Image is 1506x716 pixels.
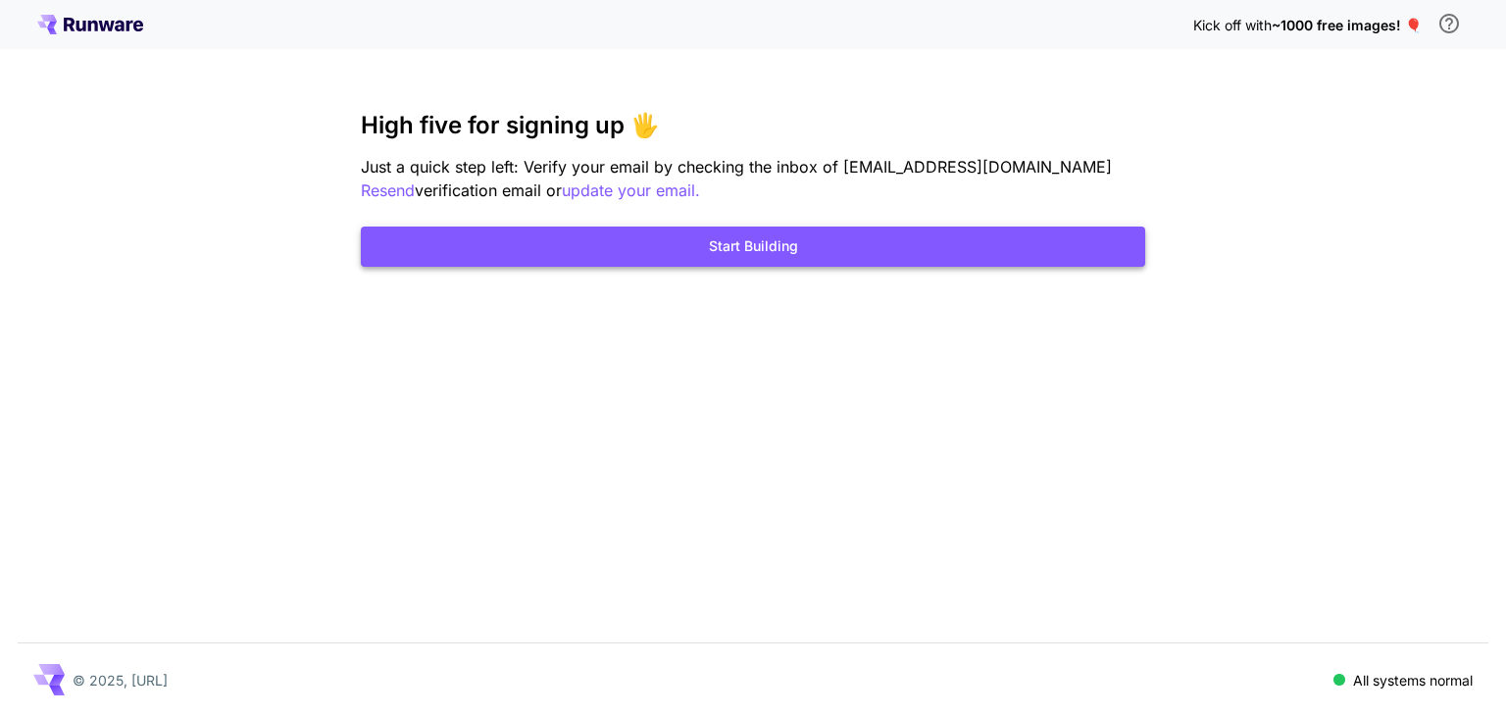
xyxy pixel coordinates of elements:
p: © 2025, [URL] [73,670,168,690]
p: All systems normal [1353,670,1473,690]
span: ~1000 free images! 🎈 [1272,17,1422,33]
span: Just a quick step left: Verify your email by checking the inbox of [EMAIL_ADDRESS][DOMAIN_NAME] [361,157,1112,177]
button: Start Building [361,227,1145,267]
button: Resend [361,179,415,203]
span: Kick off with [1193,17,1272,33]
span: verification email or [415,180,562,200]
button: In order to qualify for free credit, you need to sign up with a business email address and click ... [1430,4,1469,43]
button: update your email. [562,179,700,203]
h3: High five for signing up 🖐️ [361,112,1145,139]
